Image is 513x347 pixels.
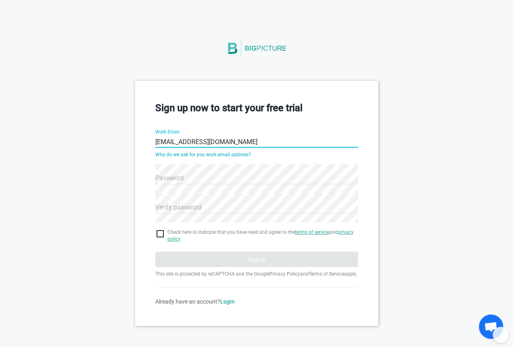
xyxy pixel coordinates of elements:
a: Privacy Policy [269,271,300,277]
a: Terms of Service [309,271,344,277]
a: Login [220,298,235,305]
a: terms of service [295,229,329,235]
a: Why do we ask for you work email address? [155,152,251,157]
button: Signup [155,252,358,267]
span: Check here to indicate that you have read and agree to the and [167,229,358,243]
a: privacy policy [167,229,354,242]
img: BigPicture [226,31,287,65]
div: Already have an account? [155,297,358,306]
a: Open chat [479,315,503,339]
h3: Sign up now to start your free trial [155,101,358,115]
p: This site is protected by reCAPTCHA and the Google and apply. [155,270,358,278]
